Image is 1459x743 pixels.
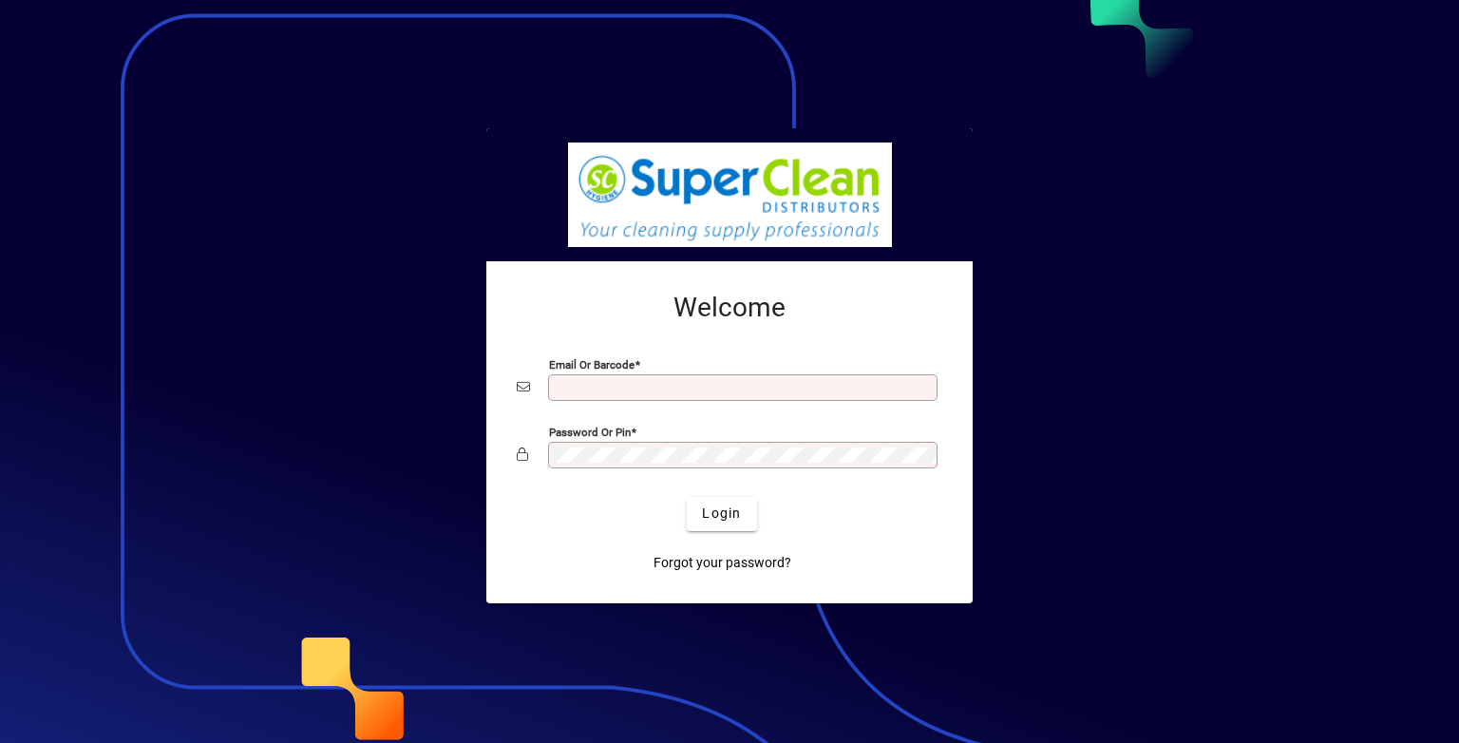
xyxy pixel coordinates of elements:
[549,357,635,371] mat-label: Email or Barcode
[549,425,631,438] mat-label: Password or Pin
[654,553,791,573] span: Forgot your password?
[517,292,942,324] h2: Welcome
[646,546,799,581] a: Forgot your password?
[687,497,756,531] button: Login
[702,504,741,524] span: Login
